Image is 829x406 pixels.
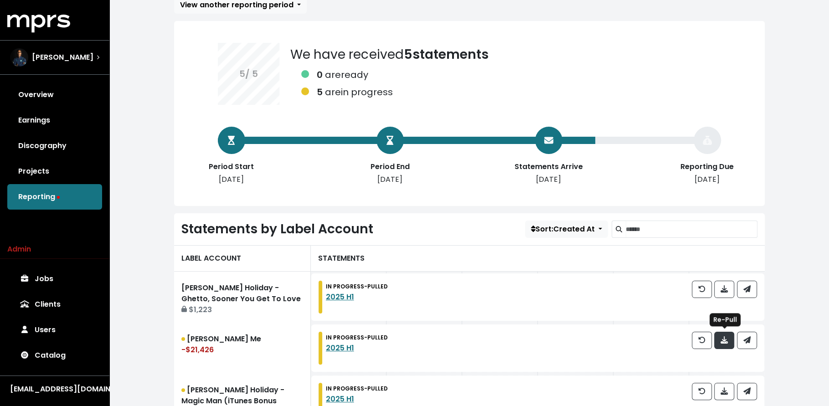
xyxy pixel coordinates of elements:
[317,85,393,99] div: are in progress
[174,323,311,374] a: [PERSON_NAME] Me-$21,426
[7,343,102,368] a: Catalog
[317,68,368,82] div: are ready
[7,317,102,343] a: Users
[326,385,388,392] small: IN PROGRESS - PULLED
[671,161,744,172] div: Reporting Due
[354,161,427,172] div: Period End
[403,46,488,63] b: 5 statements
[512,174,585,185] div: [DATE]
[290,45,488,103] div: We have received
[326,292,354,302] a: 2025 H1
[531,224,595,234] span: Sort: Created At
[311,245,765,272] div: STATEMENTS
[525,221,608,238] button: Sort:Created At
[181,304,303,315] div: $1,223
[317,68,323,81] b: 0
[181,344,303,355] div: -$21,426
[10,384,99,395] div: [EMAIL_ADDRESS][DOMAIN_NAME]
[10,48,28,67] img: The selected account / producer
[195,174,268,185] div: [DATE]
[195,161,268,172] div: Period Start
[671,174,744,185] div: [DATE]
[326,343,354,353] a: 2025 H1
[7,108,102,133] a: Earnings
[326,283,388,290] small: IN PROGRESS - PULLED
[32,52,93,63] span: [PERSON_NAME]
[326,394,354,404] a: 2025 H1
[7,266,102,292] a: Jobs
[174,272,311,323] a: [PERSON_NAME] Holiday - Ghetto, Sooner You Get To Love$1,223
[7,383,102,395] button: [EMAIL_ADDRESS][DOMAIN_NAME]
[626,221,757,238] input: Search label accounts
[512,161,585,172] div: Statements Arrive
[7,159,102,184] a: Projects
[181,221,373,237] h2: Statements by Label Account
[7,18,70,28] a: mprs logo
[354,174,427,185] div: [DATE]
[317,86,323,98] b: 5
[326,334,388,341] small: IN PROGRESS - PULLED
[7,133,102,159] a: Discography
[7,292,102,317] a: Clients
[174,245,311,272] div: LABEL ACCOUNT
[7,82,102,108] a: Overview
[710,313,741,326] div: Re-Pull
